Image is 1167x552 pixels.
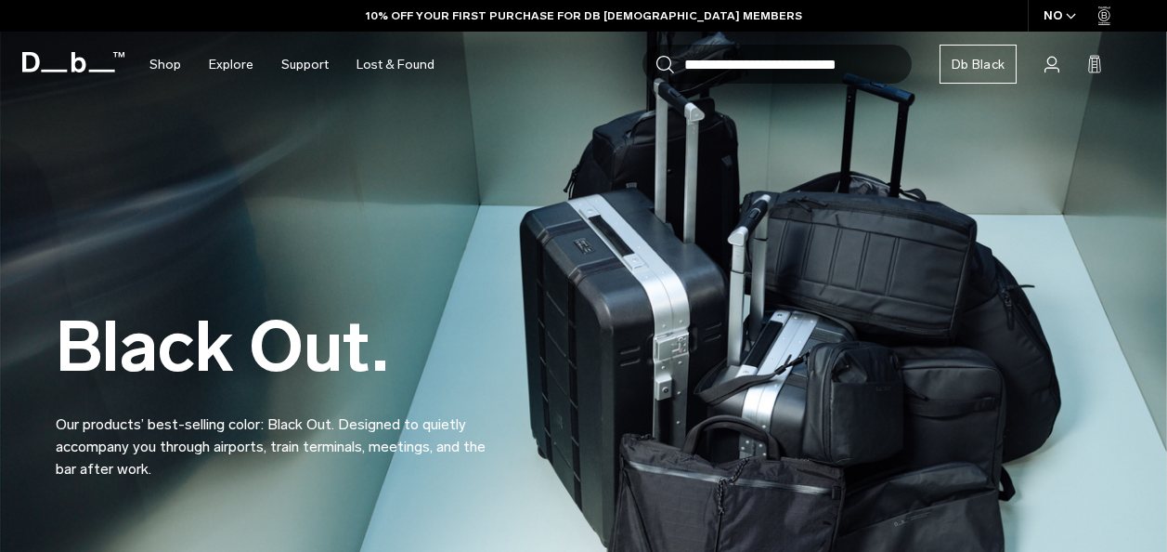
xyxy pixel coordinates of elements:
p: Our products’ best-selling color: Black Out. Designed to quietly accompany you through airports, ... [56,391,501,480]
nav: Main Navigation [136,32,448,98]
a: 10% OFF YOUR FIRST PURCHASE FOR DB [DEMOGRAPHIC_DATA] MEMBERS [366,7,802,24]
a: Db Black [940,45,1017,84]
h2: Black Out. [56,312,501,382]
a: Explore [209,32,253,98]
a: Shop [149,32,181,98]
a: Support [281,32,329,98]
a: Lost & Found [357,32,434,98]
